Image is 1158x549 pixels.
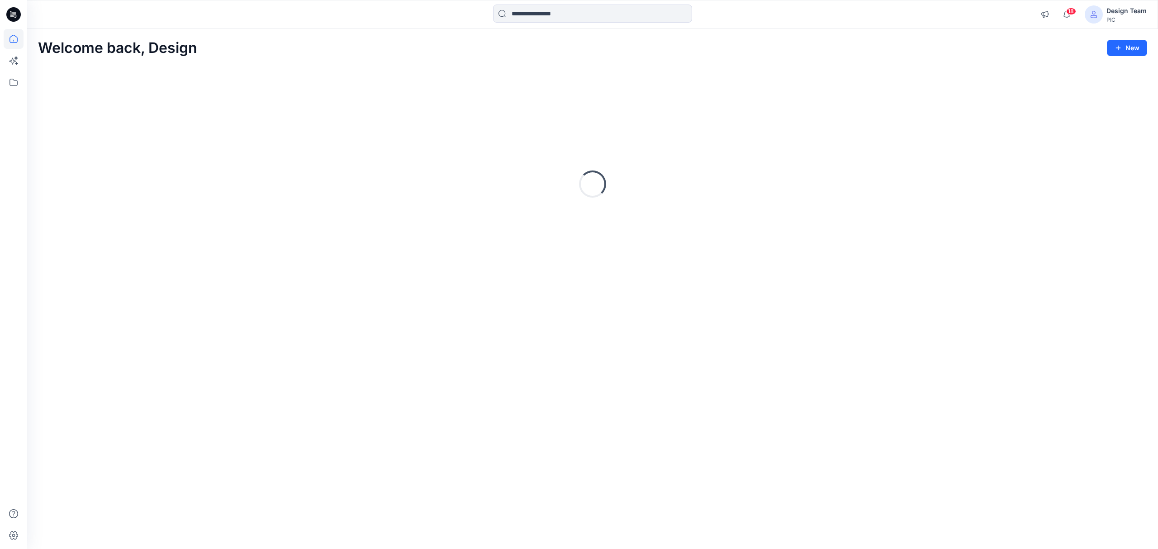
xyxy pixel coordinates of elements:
button: New [1107,40,1147,56]
svg: avatar [1090,11,1097,18]
span: 18 [1066,8,1076,15]
h2: Welcome back, Design [38,40,197,57]
div: PIC [1106,16,1147,23]
div: Design Team [1106,5,1147,16]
